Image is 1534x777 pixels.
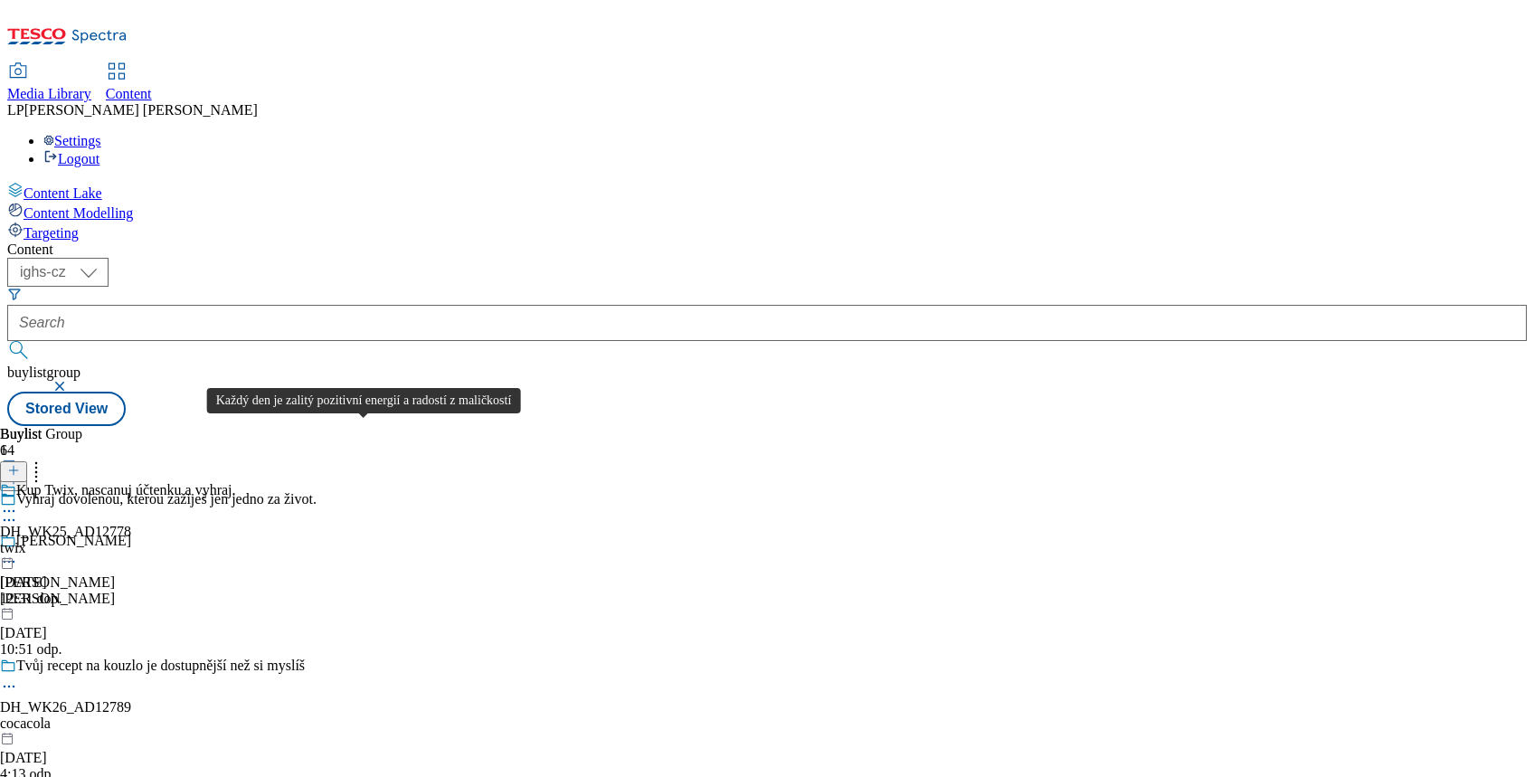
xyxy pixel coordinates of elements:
a: Targeting [7,222,1527,242]
span: Content Lake [24,185,102,201]
div: Kup Twix, nascanuj účtenku a vyhraj. [16,482,236,498]
a: Settings [43,133,101,148]
div: Content [7,242,1527,258]
svg: Search Filters [7,287,22,301]
span: Media Library [7,86,91,101]
a: Logout [43,151,99,166]
span: buylistgroup [7,365,80,380]
a: Media Library [7,64,91,102]
div: Tvůj recept na kouzlo je dostupnější než si myslíš [16,658,305,674]
span: LP [7,102,24,118]
a: Content Lake [7,182,1527,202]
a: Content Modelling [7,202,1527,222]
span: Targeting [24,225,79,241]
input: Search [7,305,1527,341]
span: [PERSON_NAME] [PERSON_NAME] [24,102,258,118]
button: Stored View [7,392,126,426]
span: Content [106,86,152,101]
div: Vyhraj dovolenou, kterou zažiješ jen jedno za život. [16,491,317,507]
span: Content Modelling [24,205,133,221]
a: Content [106,64,152,102]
